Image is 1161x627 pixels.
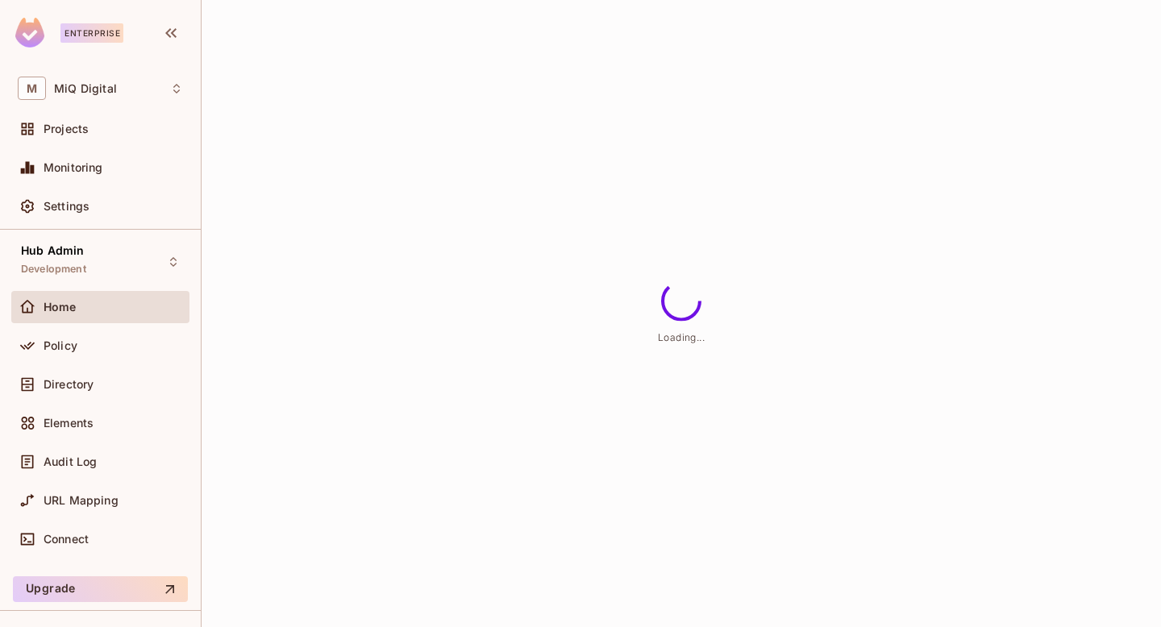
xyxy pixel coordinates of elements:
[21,244,84,257] span: Hub Admin
[658,331,705,343] span: Loading...
[44,161,103,174] span: Monitoring
[60,23,123,43] div: Enterprise
[18,77,46,100] span: M
[15,18,44,48] img: SReyMgAAAABJRU5ErkJggg==
[44,378,94,391] span: Directory
[21,263,86,276] span: Development
[13,576,188,602] button: Upgrade
[44,533,89,546] span: Connect
[44,301,77,313] span: Home
[44,200,89,213] span: Settings
[44,339,77,352] span: Policy
[44,494,119,507] span: URL Mapping
[54,82,117,95] span: Workspace: MiQ Digital
[44,417,94,430] span: Elements
[44,122,89,135] span: Projects
[44,455,97,468] span: Audit Log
